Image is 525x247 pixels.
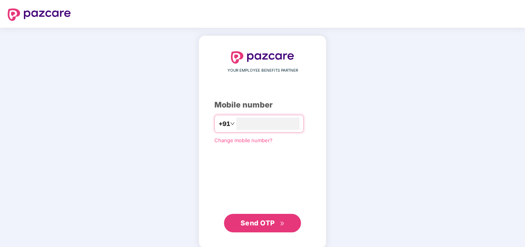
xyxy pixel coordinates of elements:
[241,219,275,227] span: Send OTP
[280,221,285,226] span: double-right
[219,119,230,129] span: +91
[214,99,311,111] div: Mobile number
[227,67,298,74] span: YOUR EMPLOYEE BENEFITS PARTNER
[214,137,273,143] a: Change mobile number?
[224,214,301,232] button: Send OTPdouble-right
[8,8,71,21] img: logo
[230,121,235,126] span: down
[231,51,294,64] img: logo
